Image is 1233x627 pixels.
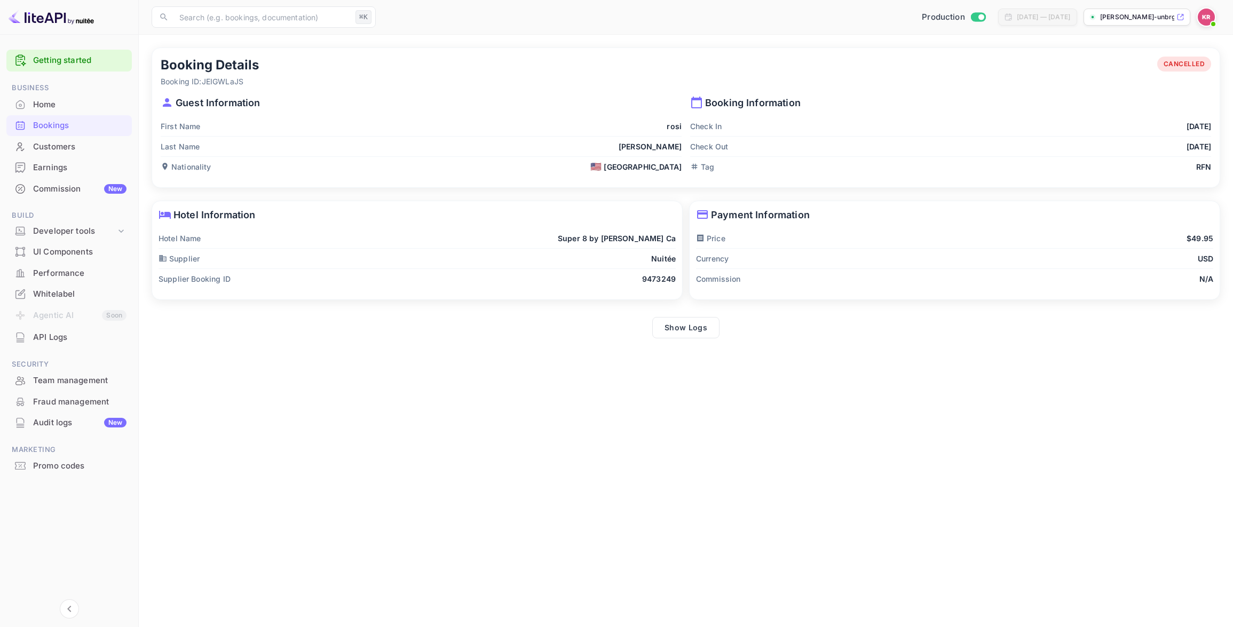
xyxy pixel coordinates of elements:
[6,284,132,305] div: Whitelabel
[104,418,127,427] div: New
[690,141,728,152] p: Check Out
[159,273,231,284] p: Supplier Booking ID
[6,370,132,390] a: Team management
[33,331,127,344] div: API Logs
[6,284,132,304] a: Whitelabel
[6,412,132,433] div: Audit logsNew
[6,412,132,432] a: Audit logsNew
[161,161,211,172] p: Nationality
[590,162,602,171] span: 🇺🇸
[6,359,132,370] span: Security
[1187,233,1213,244] p: $49.95
[33,396,127,408] div: Fraud management
[161,96,682,110] p: Guest Information
[642,273,676,284] p: 9473249
[1017,12,1070,22] div: [DATE] — [DATE]
[159,233,201,244] p: Hotel Name
[161,76,259,87] p: Booking ID: JEIGWLaJS
[6,137,132,157] div: Customers
[922,11,965,23] span: Production
[6,456,132,477] div: Promo codes
[619,141,682,152] p: [PERSON_NAME]
[652,317,720,338] button: Show Logs
[6,222,132,241] div: Developer tools
[6,137,132,156] a: Customers
[1196,161,1211,172] p: RFN
[161,141,200,152] p: Last Name
[161,57,259,74] h5: Booking Details
[6,179,132,199] a: CommissionNew
[918,11,990,23] div: Switch to Sandbox mode
[696,253,729,264] p: Currency
[690,121,722,132] p: Check In
[1187,141,1211,152] p: [DATE]
[1198,9,1215,26] img: Kobus Roux
[6,94,132,115] div: Home
[696,273,741,284] p: Commission
[33,267,127,280] div: Performance
[6,94,132,114] a: Home
[1198,253,1213,264] p: USD
[6,263,132,283] a: Performance
[355,10,372,24] div: ⌘K
[33,162,127,174] div: Earnings
[6,370,132,391] div: Team management
[1157,59,1212,69] span: CANCELLED
[33,417,127,429] div: Audit logs
[690,161,714,172] p: Tag
[60,599,79,618] button: Collapse navigation
[6,392,132,411] a: Fraud management
[6,157,132,177] a: Earnings
[6,327,132,347] a: API Logs
[159,208,676,222] p: Hotel Information
[558,233,676,244] p: Super 8 by [PERSON_NAME] Ca
[690,96,1211,110] p: Booking Information
[6,444,132,456] span: Marketing
[33,460,127,472] div: Promo codes
[6,115,132,136] div: Bookings
[33,99,127,111] div: Home
[6,456,132,475] a: Promo codes
[33,183,127,195] div: Commission
[33,288,127,300] div: Whitelabel
[1100,12,1174,22] p: [PERSON_NAME]-unbrg.[PERSON_NAME]...
[33,120,127,132] div: Bookings
[6,242,132,261] a: UI Components
[6,115,132,135] a: Bookings
[6,210,132,221] span: Build
[1187,121,1211,132] p: [DATE]
[6,327,132,348] div: API Logs
[6,50,132,72] div: Getting started
[6,82,132,94] span: Business
[6,242,132,263] div: UI Components
[667,121,682,132] p: rosi
[590,161,682,172] div: [GEOGRAPHIC_DATA]
[173,6,351,28] input: Search (e.g. bookings, documentation)
[6,157,132,178] div: Earnings
[33,54,127,67] a: Getting started
[33,375,127,387] div: Team management
[6,179,132,200] div: CommissionNew
[696,208,1213,222] p: Payment Information
[9,9,94,26] img: LiteAPI logo
[104,184,127,194] div: New
[33,141,127,153] div: Customers
[6,392,132,412] div: Fraud management
[696,233,725,244] p: Price
[33,225,116,237] div: Developer tools
[33,246,127,258] div: UI Components
[159,253,200,264] p: Supplier
[1199,273,1213,284] p: N/A
[651,253,676,264] p: Nuitée
[6,263,132,284] div: Performance
[161,121,201,132] p: First Name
